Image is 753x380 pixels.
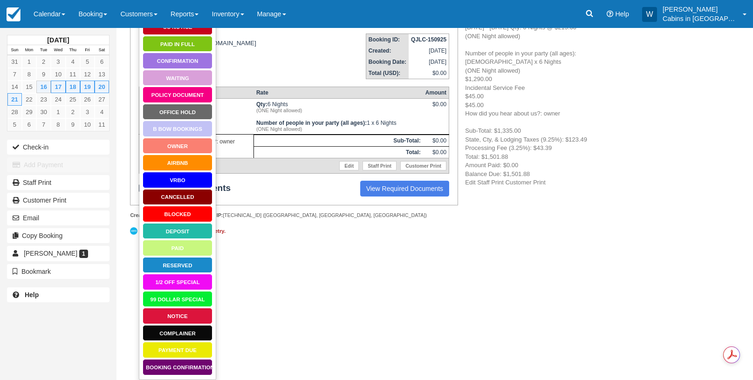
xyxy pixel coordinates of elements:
[95,93,109,106] a: 27
[7,118,22,131] a: 5
[7,287,110,302] a: Help
[80,118,95,131] a: 10
[409,45,449,56] td: [DATE]
[256,101,267,108] strong: Qty
[143,172,212,188] a: VRBO
[22,55,36,68] a: 1
[47,36,69,44] strong: [DATE]
[36,81,51,93] a: 16
[130,226,228,236] a: Not Synced in Xero. Click to retry.
[22,93,36,106] a: 22
[22,68,36,81] a: 8
[7,68,22,81] a: 7
[51,55,65,68] a: 3
[425,101,446,115] div: $0.00
[7,157,110,172] button: Add Payment
[256,108,421,113] em: (ONE Night allowed)
[143,359,212,375] a: Booking Confirmation
[66,45,80,55] th: Thu
[366,56,409,68] th: Booking Date:
[366,45,409,56] th: Created:
[51,81,65,93] a: 17
[143,308,212,324] a: Notice
[7,140,110,155] button: Check-in
[663,14,737,23] p: Cabins in [GEOGRAPHIC_DATA]
[465,6,622,187] p: Item Rate Amount Cimarron [DATE] - [DATE] Qty: 6 Nights @ $215.00 (ONE Night allowed) Number of p...
[7,55,22,68] a: 31
[143,291,212,307] a: 99 Dollar Special
[7,175,110,190] a: Staff Print
[465,136,587,186] span: State, Cty, & Lodging Taxes (9.25%): $123.49 Processing Fee (3.25%): $43.39 Total: $1,501.88 Amou...
[143,240,212,256] a: Paid
[366,68,409,79] th: Total (USD):
[36,68,51,81] a: 9
[36,55,51,68] a: 2
[423,135,449,147] td: $0.00
[79,250,88,258] span: 1
[95,68,109,81] a: 13
[66,118,80,131] a: 9
[615,10,629,18] span: Help
[80,55,95,68] a: 5
[143,223,212,239] a: Deposit
[409,68,449,79] td: $0.00
[80,106,95,118] a: 3
[36,45,51,55] th: Tue
[51,68,65,81] a: 10
[80,81,95,93] a: 19
[51,118,65,131] a: 8
[143,257,212,273] a: Reserved
[607,11,613,17] i: Help
[95,45,109,55] th: Sat
[400,161,446,170] a: Customer Print
[66,106,80,118] a: 2
[7,93,22,106] a: 21
[24,250,77,257] span: [PERSON_NAME]
[143,189,212,205] a: Cancelled
[51,106,65,118] a: 1
[366,34,409,46] th: Booking ID:
[36,118,51,131] a: 7
[80,45,95,55] th: Fri
[22,118,36,131] a: 6
[130,212,458,219] div: [PERSON_NAME] [TECHNICAL_ID] ([GEOGRAPHIC_DATA], [GEOGRAPHIC_DATA], [GEOGRAPHIC_DATA])
[7,45,22,55] th: Sun
[51,45,65,55] th: Wed
[411,36,446,43] strong: QJLC-150925
[22,81,36,93] a: 15
[130,212,157,218] strong: Created by:
[254,87,423,99] th: Rate
[7,106,22,118] a: 28
[80,68,95,81] a: 12
[22,106,36,118] a: 29
[423,147,449,158] td: $0.00
[7,81,22,93] a: 14
[66,55,80,68] a: 4
[143,138,212,154] a: Owner
[360,181,450,197] a: View Required Documents
[7,264,110,279] button: Bookmark
[95,55,109,68] a: 6
[254,99,423,135] td: 6 Nights 1 x 6 Nights
[7,7,21,21] img: checkfront-main-nav-mini-logo.png
[51,93,65,106] a: 24
[66,93,80,106] a: 25
[143,70,212,86] a: Waiting
[22,45,36,55] th: Mon
[7,210,110,225] button: Email
[256,120,367,126] strong: Number of people in your party (all ages)
[66,81,80,93] a: 18
[423,87,449,99] th: Amount
[36,93,51,106] a: 23
[143,53,212,69] a: Confirmation
[642,7,657,22] div: W
[256,126,421,132] em: (ONE Night allowed)
[143,36,212,52] a: Paid in Full
[409,56,449,68] td: [DATE]
[7,228,110,243] button: Copy Booking
[143,104,212,120] a: Office Hold
[143,274,212,290] a: 1/2 Off Special
[254,135,423,147] th: Sub-Total:
[95,118,109,131] a: 11
[143,342,212,358] a: Payment Due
